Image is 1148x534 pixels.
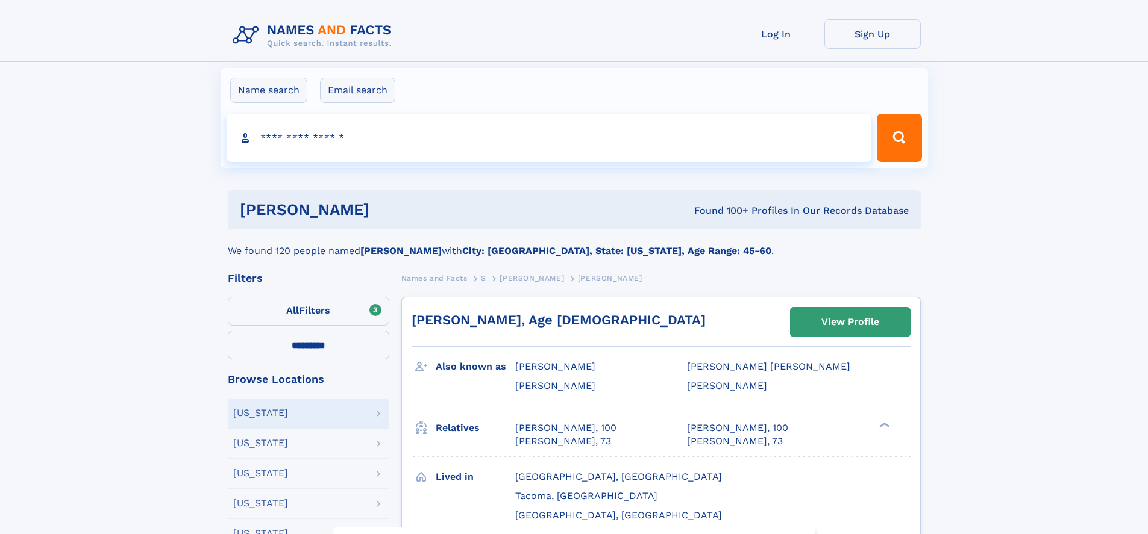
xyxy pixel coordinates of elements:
[515,421,616,435] a: [PERSON_NAME], 100
[228,229,921,258] div: We found 120 people named with .
[240,202,532,217] h1: [PERSON_NAME]
[230,78,307,103] label: Name search
[412,312,706,328] a: [PERSON_NAME], Age [DEMOGRAPHIC_DATA]
[401,270,468,285] a: Names and Facts
[481,270,486,285] a: S
[515,361,595,372] span: [PERSON_NAME]
[233,468,288,478] div: [US_STATE]
[515,435,611,448] a: [PERSON_NAME], 73
[320,78,395,103] label: Email search
[500,274,564,282] span: [PERSON_NAME]
[877,114,921,162] button: Search Button
[687,421,788,435] a: [PERSON_NAME], 100
[233,408,288,418] div: [US_STATE]
[233,438,288,448] div: [US_STATE]
[436,356,515,377] h3: Also known as
[821,308,879,336] div: View Profile
[228,273,389,284] div: Filters
[286,305,299,316] span: All
[436,418,515,438] h3: Relatives
[227,114,872,162] input: search input
[481,274,486,282] span: S
[687,361,850,372] span: [PERSON_NAME] [PERSON_NAME]
[824,19,921,49] a: Sign Up
[233,498,288,508] div: [US_STATE]
[360,245,442,256] b: [PERSON_NAME]
[687,435,783,448] a: [PERSON_NAME], 73
[462,245,771,256] b: City: [GEOGRAPHIC_DATA], State: [US_STATE], Age Range: 45-60
[532,204,909,217] div: Found 100+ Profiles In Our Records Database
[687,380,767,391] span: [PERSON_NAME]
[500,270,564,285] a: [PERSON_NAME]
[515,471,722,482] span: [GEOGRAPHIC_DATA], [GEOGRAPHIC_DATA]
[228,374,389,385] div: Browse Locations
[578,274,642,282] span: [PERSON_NAME]
[515,490,657,501] span: Tacoma, [GEOGRAPHIC_DATA]
[791,308,910,337] a: View Profile
[228,297,389,326] label: Filters
[436,467,515,487] h3: Lived in
[876,421,891,429] div: ❯
[515,380,595,391] span: [PERSON_NAME]
[515,509,722,521] span: [GEOGRAPHIC_DATA], [GEOGRAPHIC_DATA]
[228,19,401,52] img: Logo Names and Facts
[728,19,824,49] a: Log In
